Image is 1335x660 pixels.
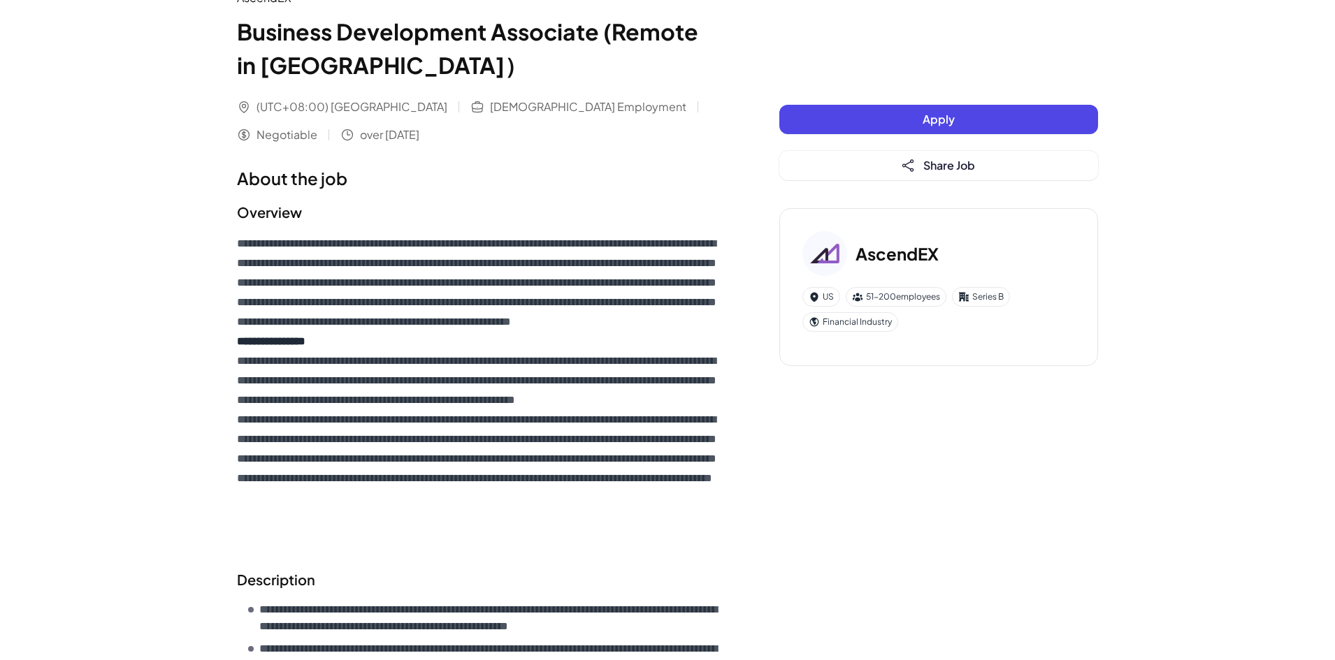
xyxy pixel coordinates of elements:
h2: Description [237,569,723,590]
div: 51-200 employees [846,287,946,307]
div: US [802,287,840,307]
div: Financial Industry [802,312,898,332]
span: Negotiable [257,126,317,143]
span: Apply [923,112,955,126]
div: Series B [952,287,1010,307]
span: Share Job [923,158,975,173]
h3: AscendEX [856,241,939,266]
h2: Overview [237,202,723,223]
img: As [802,231,847,276]
button: Share Job [779,151,1098,180]
span: [DEMOGRAPHIC_DATA] Employment [490,98,686,115]
span: (UTC+08:00) [GEOGRAPHIC_DATA] [257,98,447,115]
h1: Business Development Associate (Remote in [GEOGRAPHIC_DATA]） [237,15,723,82]
span: over [DATE] [360,126,419,143]
h1: About the job [237,166,723,191]
button: Apply [779,105,1098,134]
